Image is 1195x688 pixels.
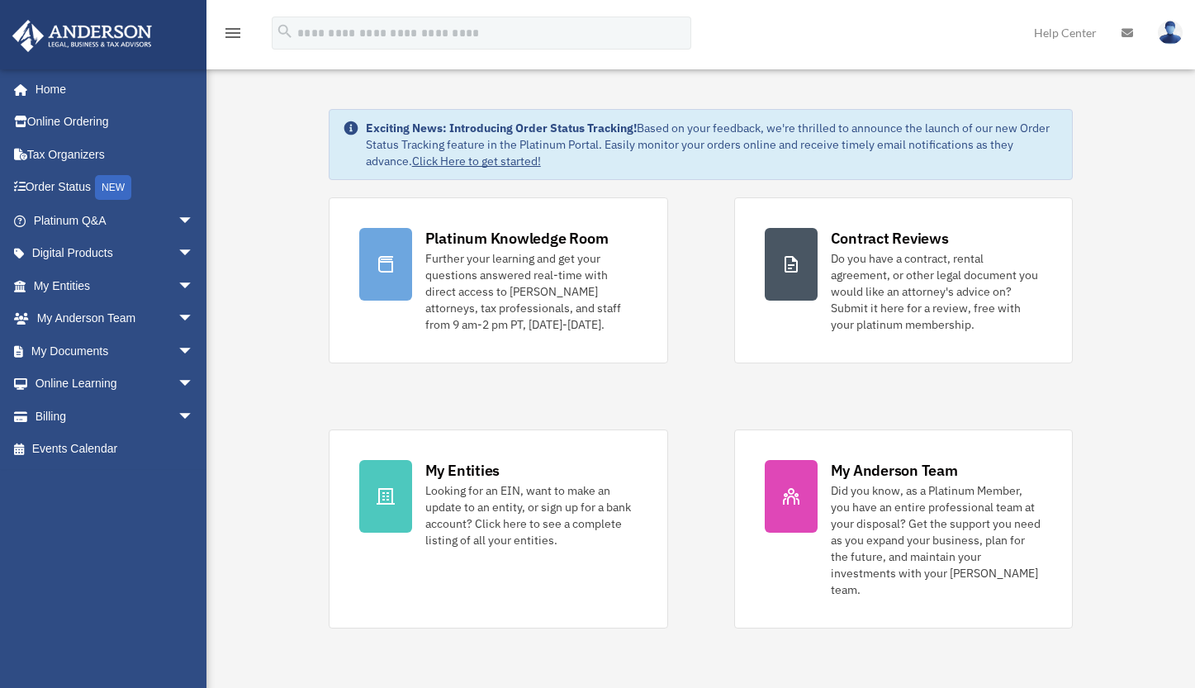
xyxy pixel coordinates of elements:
[425,460,500,481] div: My Entities
[178,368,211,401] span: arrow_drop_down
[831,250,1043,333] div: Do you have a contract, rental agreement, or other legal document you would like an attorney's ad...
[366,120,1060,169] div: Based on your feedback, we're thrilled to announce the launch of our new Order Status Tracking fe...
[425,250,638,333] div: Further your learning and get your questions answered real-time with direct access to [PERSON_NAM...
[178,335,211,368] span: arrow_drop_down
[178,204,211,238] span: arrow_drop_down
[178,237,211,271] span: arrow_drop_down
[329,197,668,363] a: Platinum Knowledge Room Further your learning and get your questions answered real-time with dire...
[95,175,131,200] div: NEW
[12,368,219,401] a: Online Learningarrow_drop_down
[734,429,1074,629] a: My Anderson Team Did you know, as a Platinum Member, you have an entire professional team at your...
[178,302,211,336] span: arrow_drop_down
[223,29,243,43] a: menu
[425,482,638,548] div: Looking for an EIN, want to make an update to an entity, or sign up for a bank account? Click her...
[12,73,211,106] a: Home
[12,237,219,270] a: Digital Productsarrow_drop_down
[276,22,294,40] i: search
[12,171,219,205] a: Order StatusNEW
[831,482,1043,598] div: Did you know, as a Platinum Member, you have an entire professional team at your disposal? Get th...
[734,197,1074,363] a: Contract Reviews Do you have a contract, rental agreement, or other legal document you would like...
[178,269,211,303] span: arrow_drop_down
[412,154,541,168] a: Click Here to get started!
[329,429,668,629] a: My Entities Looking for an EIN, want to make an update to an entity, or sign up for a bank accoun...
[12,335,219,368] a: My Documentsarrow_drop_down
[12,302,219,335] a: My Anderson Teamarrow_drop_down
[12,400,219,433] a: Billingarrow_drop_down
[178,400,211,434] span: arrow_drop_down
[12,433,219,466] a: Events Calendar
[12,204,219,237] a: Platinum Q&Aarrow_drop_down
[12,138,219,171] a: Tax Organizers
[366,121,637,135] strong: Exciting News: Introducing Order Status Tracking!
[223,23,243,43] i: menu
[12,269,219,302] a: My Entitiesarrow_drop_down
[831,460,958,481] div: My Anderson Team
[1158,21,1183,45] img: User Pic
[7,20,157,52] img: Anderson Advisors Platinum Portal
[831,228,949,249] div: Contract Reviews
[12,106,219,139] a: Online Ordering
[425,228,609,249] div: Platinum Knowledge Room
